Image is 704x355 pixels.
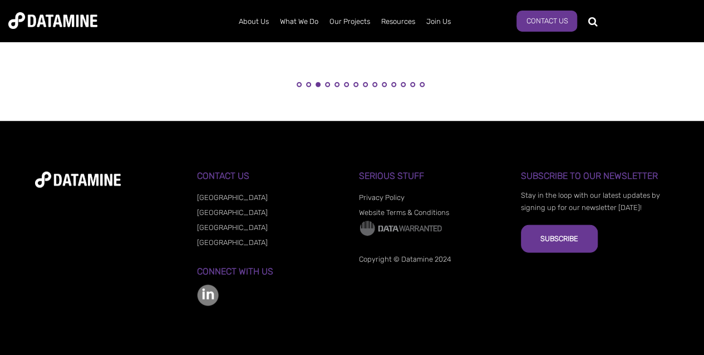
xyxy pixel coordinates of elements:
[401,82,406,87] button: 12
[521,189,669,214] p: Stay in the loop with our latest updates by signing up for our newsletter [DATE]!
[359,220,442,237] img: Data Warranted Logo
[325,82,330,87] button: 4
[382,82,387,87] button: 10
[521,225,598,253] button: Subscribe
[233,7,274,36] a: About Us
[344,82,349,87] button: 6
[197,284,219,306] img: linkedin-color
[324,7,376,36] a: Our Projects
[521,171,669,181] h3: Subscribe to our Newsletter
[334,82,339,87] button: 5
[359,208,449,217] a: Website Terms & Conditions
[316,82,321,87] button: 3
[353,82,358,87] button: 7
[359,171,508,181] h3: Serious Stuff
[359,193,405,202] a: Privacy Policy
[197,208,268,217] a: [GEOGRAPHIC_DATA]
[197,223,268,232] a: [GEOGRAPHIC_DATA]
[197,171,346,181] h3: Contact Us
[35,172,121,188] img: datamine-logo-white
[516,11,577,32] a: Contact Us
[197,267,346,277] h3: Connect with us
[363,82,368,87] button: 8
[197,238,268,247] a: [GEOGRAPHIC_DATA]
[274,7,324,36] a: What We Do
[420,82,425,87] button: 14
[359,253,508,266] p: Copyright © Datamine 2024
[391,82,396,87] button: 11
[410,82,415,87] button: 13
[376,7,421,36] a: Resources
[372,82,377,87] button: 9
[8,12,97,29] img: Datamine
[306,82,311,87] button: 2
[421,7,456,36] a: Join Us
[197,193,268,202] a: [GEOGRAPHIC_DATA]
[297,82,302,87] button: 1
